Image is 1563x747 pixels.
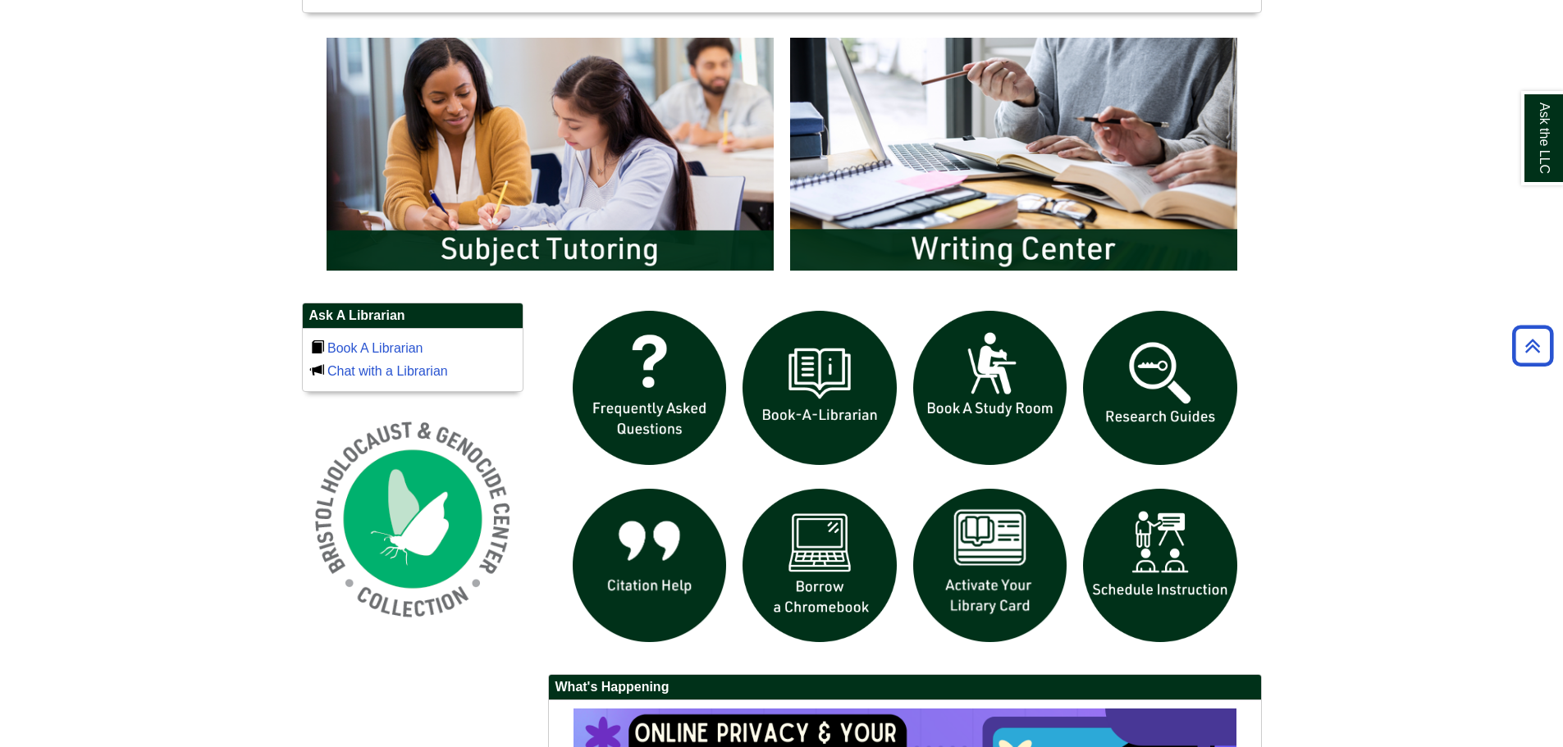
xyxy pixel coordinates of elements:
[1506,335,1559,357] a: Back to Top
[734,481,905,651] img: Borrow a chromebook icon links to the borrow a chromebook web page
[549,675,1261,700] h2: What's Happening
[564,303,1245,658] div: slideshow
[318,30,1245,286] div: slideshow
[327,341,423,355] a: Book A Librarian
[905,481,1076,651] img: activate Library Card icon links to form to activate student ID into library card
[564,481,735,651] img: citation help icon links to citation help guide page
[1075,303,1245,473] img: Research Guides icon links to research guides web page
[303,303,523,329] h2: Ask A Librarian
[905,303,1076,473] img: book a study room icon links to book a study room web page
[327,364,448,378] a: Chat with a Librarian
[302,408,523,630] img: Holocaust and Genocide Collection
[734,303,905,473] img: Book a Librarian icon links to book a librarian web page
[782,30,1245,279] img: Writing Center Information
[564,303,735,473] img: frequently asked questions
[1075,481,1245,651] img: For faculty. Schedule Library Instruction icon links to form.
[318,30,782,279] img: Subject Tutoring Information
